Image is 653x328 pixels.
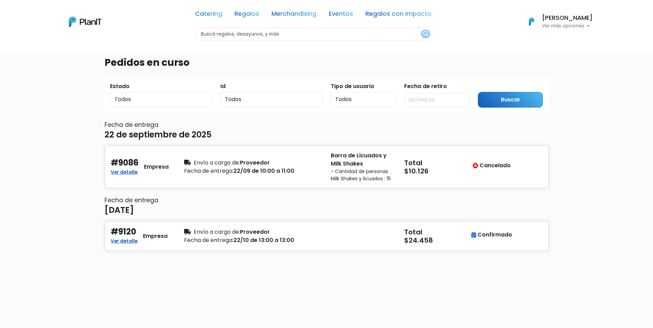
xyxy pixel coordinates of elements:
div: Empresa [143,232,168,240]
h5: $10.126 [404,167,469,175]
a: Regalos [234,11,259,19]
div: Empresa [144,163,169,171]
label: Estado [110,82,130,90]
a: Catering [195,11,222,19]
label: Fecha de retiro [404,82,447,90]
img: PlanIt Logo [69,16,101,27]
a: Ver detalle [111,236,137,244]
div: 22/10 de 13:00 a 13:00 [184,236,323,244]
button: #9120 Ver detalle Empresa Envío a cargo de:Proveedor Fecha de entrega:22/10 de 13:00 a 13:00 Tota... [105,221,549,251]
h5: Total [404,228,468,236]
h4: [DATE] [105,205,134,215]
a: Regalos con Impacto [365,11,432,19]
button: #9086 Ver detalle Empresa Envío a cargo de:Proveedor Fecha de entrega:22/09 de 10:00 a 11:00 Barr... [105,145,549,189]
a: Eventos [329,11,353,19]
p: Ver más opciones [542,24,593,28]
div: Proveedor [184,159,323,167]
small: - Cantidad de personas Milk Shakes y licuados : 15 [331,168,396,182]
label: Tipo de usuario [331,82,374,90]
button: PlanIt Logo [PERSON_NAME] Ver más opciones [520,13,593,31]
span: Fecha de entrega: [184,236,233,244]
p: Barra de Licuados y Milk Shakes [331,151,396,168]
span: Envío a cargo de: [194,159,240,167]
div: Confirmado [471,231,512,239]
label: Id [220,82,226,90]
h6: Fecha de entrega [105,197,549,204]
h5: $24.458 [404,236,469,244]
h4: #9086 [111,158,138,168]
input: Buscar [478,92,543,108]
div: Cancelado [473,161,511,170]
h3: Pedidos en curso [105,57,190,69]
h6: [PERSON_NAME] [542,15,593,21]
h5: Total [404,159,468,167]
h4: #9120 [111,227,136,237]
input: Buscá regalos, desayunos, y más [195,27,432,41]
span: Fecha de entrega: [184,167,233,175]
a: Merchandising [271,11,316,19]
span: Envío a cargo de: [194,228,240,236]
h4: 22 de septiembre de 2025 [105,130,211,140]
h6: Fecha de entrega [105,121,549,129]
a: Ver detalle [111,167,137,175]
label: Submit [478,82,498,90]
div: 22/09 de 10:00 a 11:00 [184,167,323,175]
input: DD/MM/AA [404,93,470,107]
img: PlanIt Logo [524,14,539,29]
img: search_button-432b6d5273f82d61273b3651a40e1bd1b912527efae98b1b7a1b2c0702e16a8d.svg [423,31,428,37]
div: Proveedor [184,228,323,236]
